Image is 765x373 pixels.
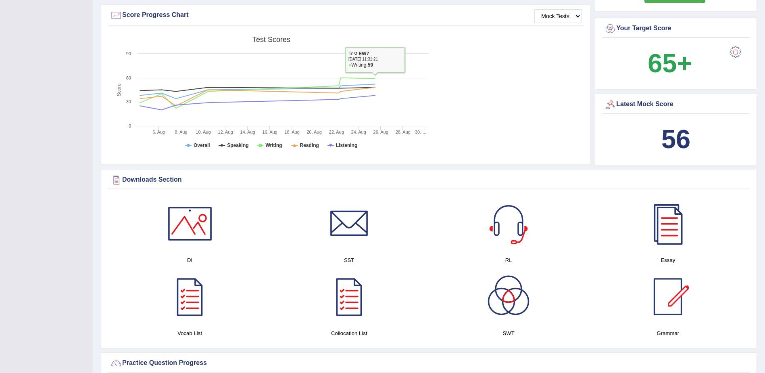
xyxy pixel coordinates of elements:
[129,124,131,128] text: 0
[116,84,122,96] tspan: Score
[152,130,165,134] tspan: 6. Aug
[126,51,131,56] text: 90
[648,48,692,78] b: 65+
[433,256,584,264] h4: RL
[218,130,233,134] tspan: 12. Aug
[110,174,748,186] div: Downloads Section
[329,130,344,134] tspan: 22. Aug
[273,329,425,337] h4: Collocation List
[194,142,210,148] tspan: Overall
[661,124,690,154] b: 56
[336,142,357,148] tspan: Listening
[300,142,319,148] tspan: Reading
[252,36,290,44] tspan: Test scores
[396,130,411,134] tspan: 28. Aug
[114,256,265,264] h4: DI
[592,329,744,337] h4: Grammar
[351,130,366,134] tspan: 24. Aug
[126,75,131,80] text: 60
[433,329,584,337] h4: SWT
[175,130,187,134] tspan: 8. Aug
[110,9,582,21] div: Score Progress Chart
[273,256,425,264] h4: SST
[240,130,255,134] tspan: 14. Aug
[196,130,211,134] tspan: 10. Aug
[110,357,748,369] div: Practice Question Progress
[373,130,388,134] tspan: 26. Aug
[126,99,131,104] text: 30
[604,23,748,35] div: Your Target Score
[114,329,265,337] h4: Vocab List
[415,130,427,134] tspan: 30. …
[262,130,277,134] tspan: 16. Aug
[592,256,744,264] h4: Essay
[604,98,748,111] div: Latest Mock Score
[227,142,248,148] tspan: Speaking
[306,130,321,134] tspan: 20. Aug
[265,142,282,148] tspan: Writing
[284,130,299,134] tspan: 18. Aug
